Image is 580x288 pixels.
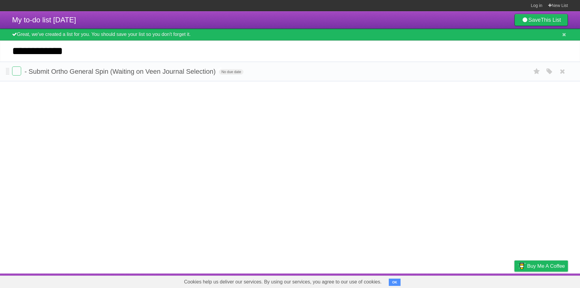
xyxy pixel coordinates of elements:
label: Done [12,66,21,76]
a: Developers [454,275,478,286]
span: No due date [219,69,243,75]
span: My to-do list [DATE] [12,16,76,24]
a: Buy me a coffee [514,260,568,272]
a: Terms [486,275,499,286]
a: Suggest a feature [530,275,568,286]
span: Cookies help us deliver our services. By using our services, you agree to our use of cookies. [178,276,388,288]
span: - Submit Ortho General Spin (Waiting on Veen Journal Selection) [24,68,217,75]
button: OK [389,279,401,286]
span: Buy me a coffee [527,261,565,271]
a: SaveThis List [514,14,568,26]
a: Privacy [507,275,522,286]
b: This List [541,17,561,23]
a: About [434,275,447,286]
img: Buy me a coffee [517,261,526,271]
label: Star task [531,66,543,76]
